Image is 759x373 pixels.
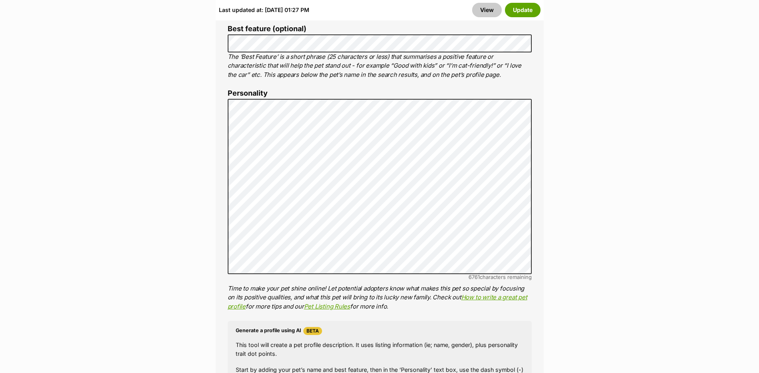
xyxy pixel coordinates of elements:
[228,52,532,80] p: The ‘Best Feature’ is a short phrase (25 characters or less) that summarises a positive feature o...
[228,284,532,311] p: Time to make your pet shine online! Let potential adopters know what makes this pet so special by...
[228,25,532,33] label: Best feature (optional)
[505,3,541,17] button: Update
[304,303,350,310] a: Pet Listing Rules
[228,274,532,280] div: characters remaining
[472,3,502,17] a: View
[469,274,480,280] span: 6761
[303,327,322,335] span: Beta
[228,89,532,98] label: Personality
[219,3,309,17] div: Last updated at: [DATE] 01:27 PM
[228,293,527,310] a: How to write a great pet profile
[236,327,524,335] h4: Generate a profile using AI
[236,341,524,358] p: This tool will create a pet profile description. It uses listing information (ie; name, gender), ...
